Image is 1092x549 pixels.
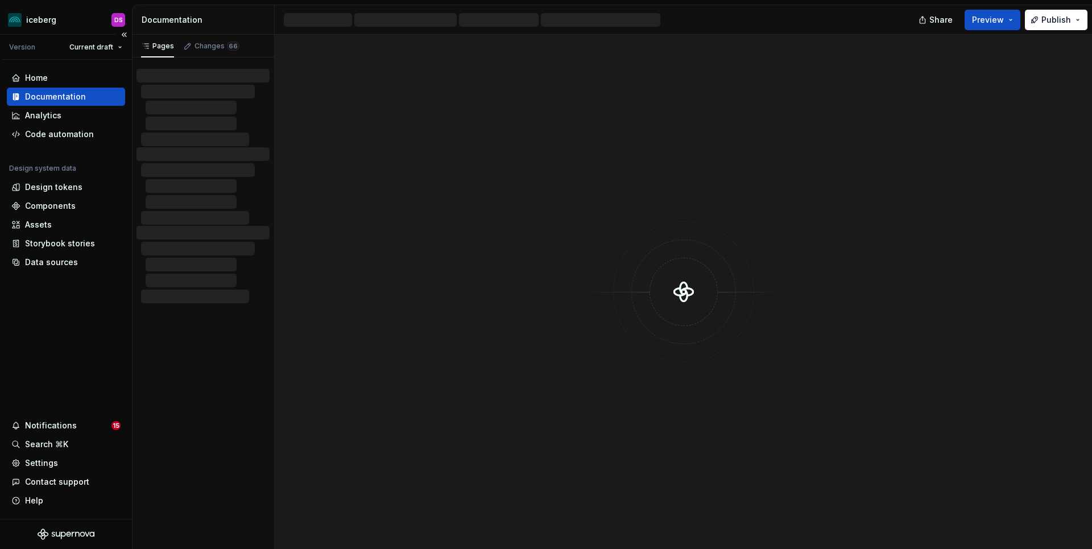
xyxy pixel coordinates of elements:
[7,416,125,435] button: Notifications15
[7,492,125,510] button: Help
[929,14,953,26] span: Share
[7,454,125,472] a: Settings
[26,14,56,26] div: iceberg
[965,10,1020,30] button: Preview
[7,473,125,491] button: Contact support
[7,69,125,87] a: Home
[7,88,125,106] a: Documentation
[227,42,239,51] span: 66
[38,529,94,540] svg: Supernova Logo
[7,197,125,215] a: Components
[9,164,76,173] div: Design system data
[25,110,61,121] div: Analytics
[25,439,68,450] div: Search ⌘K
[25,420,77,431] div: Notifications
[25,91,86,102] div: Documentation
[116,27,132,43] button: Collapse sidebar
[114,15,123,24] div: DS
[1041,14,1071,26] span: Publish
[25,219,52,230] div: Assets
[25,495,43,506] div: Help
[7,216,125,234] a: Assets
[25,257,78,268] div: Data sources
[111,421,121,430] span: 15
[141,42,174,51] div: Pages
[25,200,76,212] div: Components
[972,14,1004,26] span: Preview
[9,43,35,52] div: Version
[25,476,89,488] div: Contact support
[913,10,960,30] button: Share
[2,7,130,32] button: icebergDS
[1025,10,1087,30] button: Publish
[25,129,94,140] div: Code automation
[7,234,125,253] a: Storybook stories
[7,435,125,453] button: Search ⌘K
[7,178,125,196] a: Design tokens
[25,457,58,469] div: Settings
[25,238,95,249] div: Storybook stories
[69,43,113,52] span: Current draft
[195,42,239,51] div: Changes
[64,39,127,55] button: Current draft
[25,72,48,84] div: Home
[7,253,125,271] a: Data sources
[7,106,125,125] a: Analytics
[7,125,125,143] a: Code automation
[8,13,22,27] img: 418c6d47-6da6-4103-8b13-b5999f8989a1.png
[142,14,270,26] div: Documentation
[25,181,82,193] div: Design tokens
